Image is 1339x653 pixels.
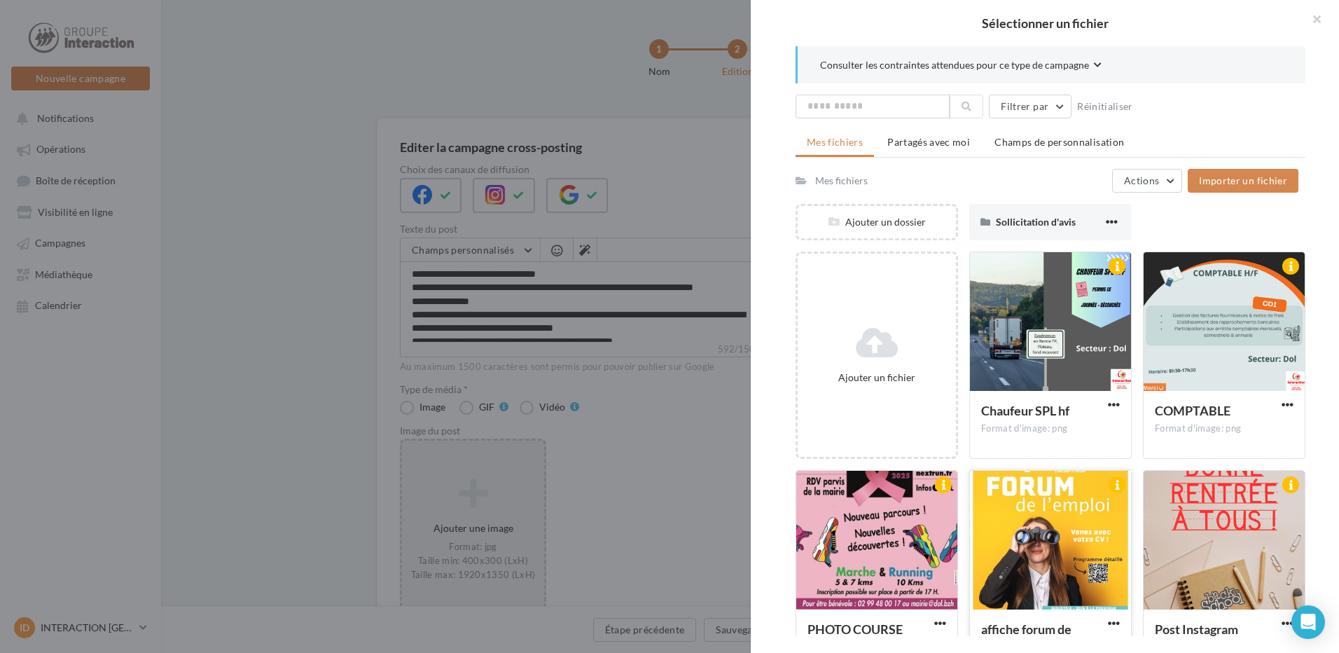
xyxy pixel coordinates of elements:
button: Importer un fichier [1188,169,1298,193]
div: Open Intercom Messenger [1291,605,1325,639]
span: Chaufeur SPL hf [981,403,1069,418]
button: Consulter les contraintes attendues pour ce type de campagne [820,57,1102,75]
span: Consulter les contraintes attendues pour ce type de campagne [820,58,1089,72]
span: Actions [1124,174,1159,186]
span: COMPTABLE [1155,403,1230,418]
div: Format d'image: png [1155,422,1293,435]
span: Champs de personnalisation [994,136,1124,148]
button: Réinitialiser [1071,98,1139,115]
div: Mes fichiers [815,174,868,188]
span: Importer un fichier [1199,174,1287,186]
h2: Sélectionner un fichier [773,17,1317,29]
div: Ajouter un fichier [803,371,950,385]
span: Partagés avec moi [887,136,970,148]
button: Filtrer par [989,95,1071,118]
span: Sollicitation d'avis [996,216,1076,228]
span: Mes fichiers [807,136,863,148]
div: Format d'image: png [981,422,1120,435]
button: Actions [1112,169,1182,193]
div: Ajouter un dossier [798,215,956,229]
